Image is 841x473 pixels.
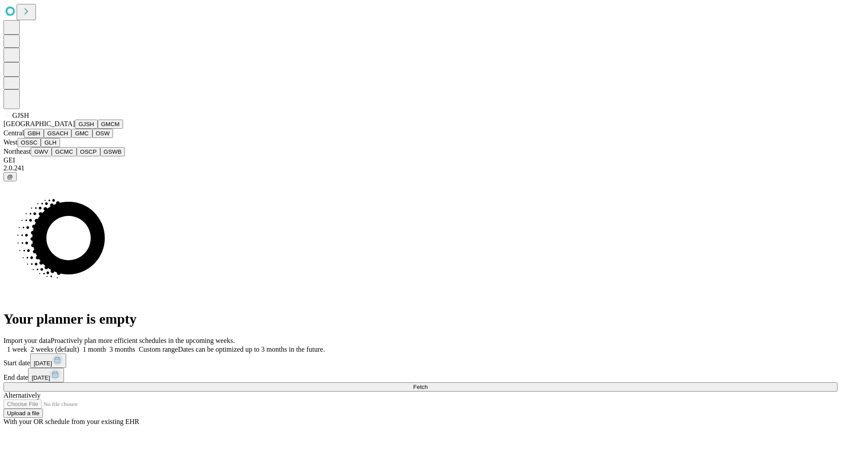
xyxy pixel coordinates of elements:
[44,129,71,138] button: GSACH
[178,346,325,353] span: Dates can be optimized up to 3 months in the future.
[51,337,235,344] span: Proactively plan more efficient schedules in the upcoming weeks.
[31,346,79,353] span: 2 weeks (default)
[77,147,100,156] button: OSCP
[4,337,51,344] span: Import your data
[4,164,837,172] div: 2.0.241
[4,409,43,418] button: Upload a file
[4,138,18,146] span: West
[7,173,13,180] span: @
[71,129,92,138] button: GMC
[98,120,123,129] button: GMCM
[110,346,135,353] span: 3 months
[413,384,428,390] span: Fetch
[7,346,27,353] span: 1 week
[4,172,17,181] button: @
[4,129,24,137] span: Central
[12,112,29,119] span: GJSH
[4,368,837,382] div: End date
[31,147,52,156] button: GWV
[139,346,178,353] span: Custom range
[4,156,837,164] div: GEI
[52,147,77,156] button: GCMC
[4,382,837,392] button: Fetch
[83,346,106,353] span: 1 month
[18,138,41,147] button: OSSC
[28,368,64,382] button: [DATE]
[100,147,125,156] button: GSWB
[4,148,31,155] span: Northeast
[92,129,113,138] button: OSW
[34,360,52,367] span: [DATE]
[24,129,44,138] button: GBH
[4,353,837,368] div: Start date
[41,138,60,147] button: GLH
[4,120,75,127] span: [GEOGRAPHIC_DATA]
[32,374,50,381] span: [DATE]
[4,392,40,399] span: Alternatively
[4,418,139,425] span: With your OR schedule from your existing EHR
[75,120,98,129] button: GJSH
[4,311,837,327] h1: Your planner is empty
[30,353,66,368] button: [DATE]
